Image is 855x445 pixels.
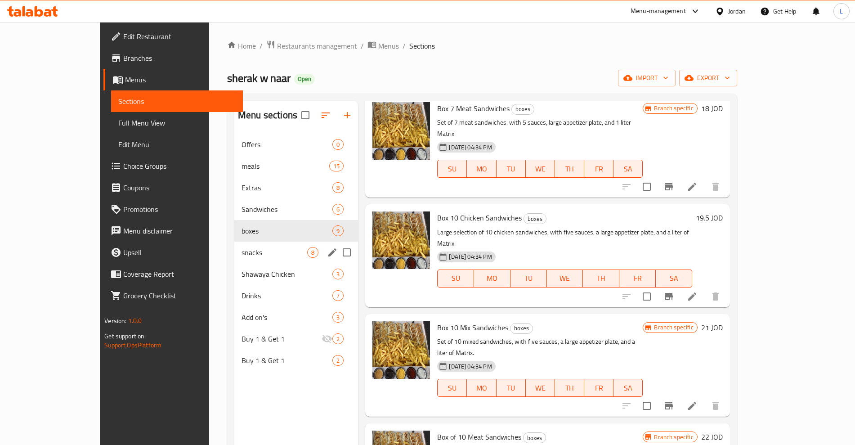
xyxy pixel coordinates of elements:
[104,330,146,342] span: Get support on:
[372,321,430,379] img: Box 10 Mix Sandwiches
[523,432,546,443] div: boxes
[103,242,242,263] a: Upsell
[840,6,843,16] span: L
[333,184,343,192] span: 8
[333,227,343,235] span: 9
[588,382,610,395] span: FR
[336,104,358,126] button: Add section
[234,285,358,306] div: Drinks7
[294,74,315,85] div: Open
[588,162,610,175] span: FR
[123,247,235,258] span: Upsell
[658,176,680,198] button: Branch-specific-item
[617,162,639,175] span: SA
[260,40,263,51] li: /
[372,211,430,269] img: Box 10 Chicken Sandwiches
[437,270,474,288] button: SU
[659,272,689,285] span: SA
[103,177,242,198] a: Coupons
[511,104,534,115] div: boxes
[583,270,619,288] button: TH
[329,161,344,171] div: items
[234,263,358,285] div: Shawaya Chicken3
[500,162,522,175] span: TU
[437,117,643,139] p: Set of 7 meat sandwiches. with 5 sauces, large appetizer plate, and 1 liter Matrix
[650,104,697,112] span: Branch specific
[308,248,318,257] span: 8
[705,176,726,198] button: delete
[510,270,547,288] button: TU
[367,40,399,52] a: Menus
[111,112,242,134] a: Full Menu View
[242,225,332,236] div: boxes
[277,40,357,51] span: Restaurants management
[332,182,344,193] div: items
[403,40,406,51] li: /
[524,214,546,224] span: boxes
[242,182,332,193] div: Extras
[500,382,522,395] span: TU
[333,335,343,343] span: 2
[103,155,242,177] a: Choice Groups
[686,72,730,84] span: export
[467,379,496,397] button: MO
[631,6,686,17] div: Menu-management
[437,102,510,115] span: Box 7 Meat Sandwiches
[437,211,522,225] span: Box 10 Chicken Sandwiches
[679,70,737,86] button: export
[234,242,358,263] div: snacks8edit
[650,433,697,441] span: Branch specific
[441,382,463,395] span: SU
[437,430,521,444] span: Box of 10 Meat Sandwiches
[242,204,332,215] span: Sandwiches
[658,395,680,417] button: Branch-specific-item
[234,198,358,220] div: Sandwiches6
[437,336,643,359] p: Set of 10 mixed sandwiches, with five sauces, a large appetizer plate, and a liter of Matrix.
[696,211,723,224] h6: 19.5 JOD
[123,225,235,236] span: Menu disclaimer
[658,286,680,307] button: Branch-specific-item
[559,382,581,395] span: TH
[529,162,551,175] span: WE
[467,160,496,178] button: MO
[242,290,332,301] span: Drinks
[332,355,344,366] div: items
[441,272,470,285] span: SU
[728,6,746,16] div: Jordan
[123,290,235,301] span: Grocery Checklist
[103,69,242,90] a: Menus
[510,323,533,334] div: boxes
[234,328,358,350] div: Buy 1 & Get 12
[378,40,399,51] span: Menus
[656,270,692,288] button: SA
[637,177,656,196] span: Select to update
[613,160,643,178] button: SA
[687,181,698,192] a: Edit menu item
[326,246,339,259] button: edit
[437,379,467,397] button: SU
[529,382,551,395] span: WE
[234,306,358,328] div: Add on's3
[330,162,343,171] span: 15
[234,134,358,155] div: Offers0
[437,321,508,334] span: Box 10 Mix Sandwiches
[555,160,584,178] button: TH
[104,315,126,327] span: Version:
[617,382,639,395] span: SA
[409,40,435,51] span: Sections
[470,162,492,175] span: MO
[125,74,235,85] span: Menus
[625,72,668,84] span: import
[234,130,358,375] nav: Menu sections
[687,291,698,302] a: Edit menu item
[637,396,656,415] span: Select to update
[242,139,332,150] span: Offers
[333,313,343,322] span: 3
[687,400,698,411] a: Edit menu item
[123,161,235,171] span: Choice Groups
[526,160,555,178] button: WE
[234,220,358,242] div: boxes9
[474,270,510,288] button: MO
